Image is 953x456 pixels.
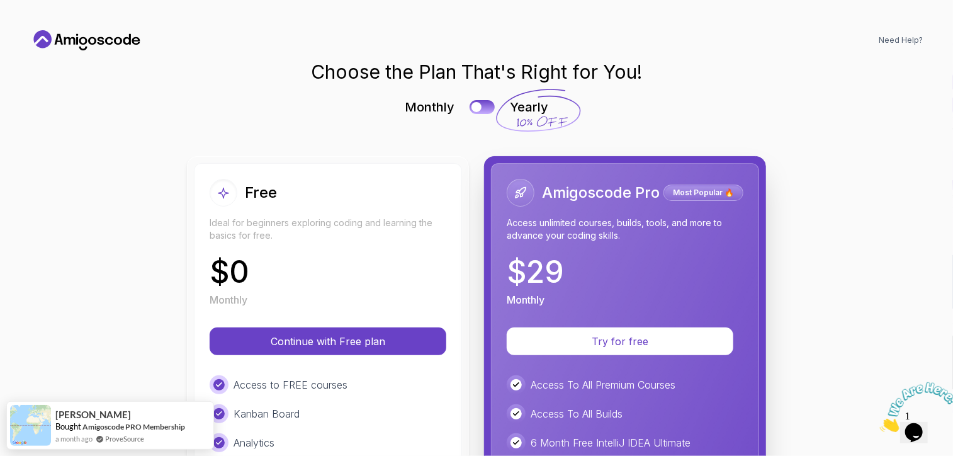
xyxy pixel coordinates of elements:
p: Try for free [522,334,718,349]
p: Continue with Free plan [225,334,431,349]
h2: Amigoscode Pro [542,183,660,203]
h1: Choose the Plan That's Right for You! [311,60,642,83]
span: 1 [5,5,10,16]
button: Try for free [507,328,733,355]
a: Home link [30,30,144,50]
p: 6 Month Free IntelliJ IDEA Ultimate [531,435,691,450]
p: Access unlimited courses, builds, tools, and more to advance your coding skills. [507,217,743,242]
span: a month ago [55,433,93,444]
img: Chat attention grabber [5,5,83,55]
span: [PERSON_NAME] [55,409,131,420]
p: Access To All Builds [531,406,623,421]
p: Monthly [405,98,454,116]
p: Monthly [210,292,247,307]
p: Monthly [507,292,544,307]
p: Analytics [234,435,274,450]
p: Access to FREE courses [234,377,347,392]
p: Kanban Board [234,406,300,421]
img: provesource social proof notification image [10,405,51,446]
a: Need Help? [879,35,923,45]
h2: Free [245,183,277,203]
a: ProveSource [105,433,144,444]
p: $ 29 [507,257,564,287]
a: Amigoscode PRO Membership [82,422,185,431]
p: Access To All Premium Courses [531,377,675,392]
span: Bought [55,421,81,431]
p: Ideal for beginners exploring coding and learning the basics for free. [210,217,446,242]
button: Continue with Free plan [210,328,446,355]
iframe: chat widget [875,377,953,437]
p: Most Popular 🔥 [665,186,742,199]
p: $ 0 [210,257,249,287]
